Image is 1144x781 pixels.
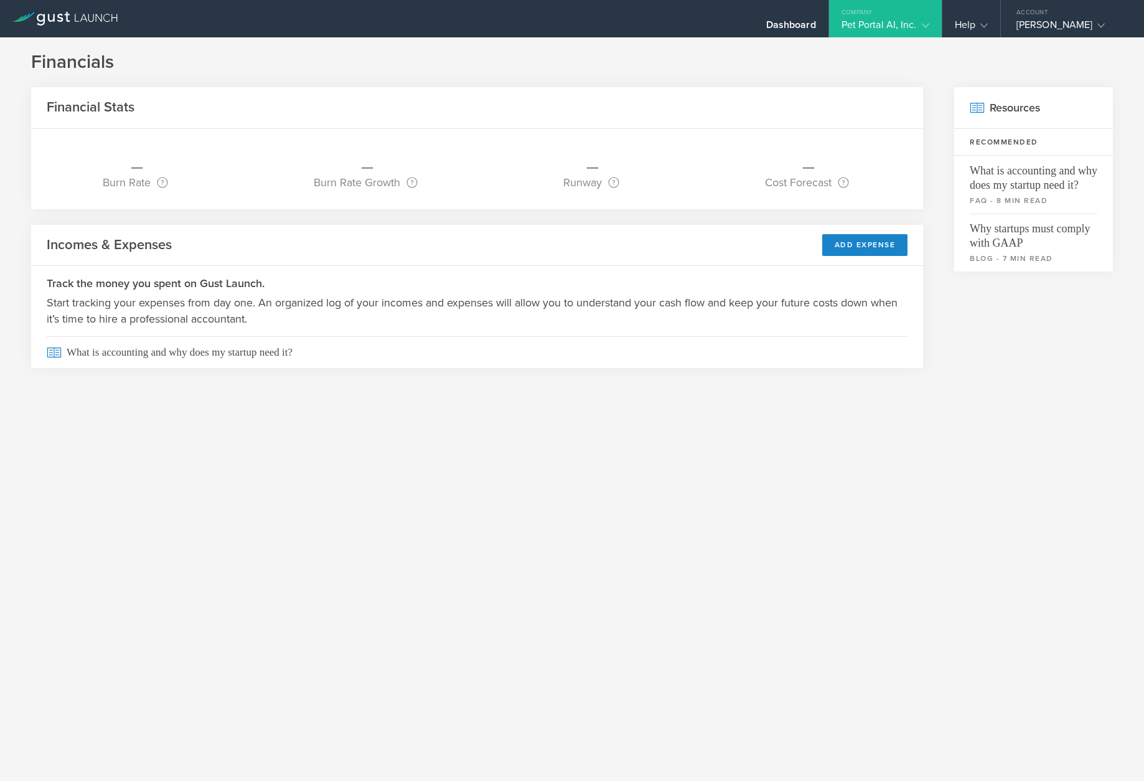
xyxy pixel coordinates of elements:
[970,195,1097,206] small: FAQ - 8 min read
[31,50,1113,75] h1: Financials
[970,156,1097,192] span: What is accounting and why does my startup need it?
[314,148,421,174] div: _
[1016,19,1122,37] div: [PERSON_NAME]
[1082,721,1144,781] iframe: Chat Widget
[563,174,619,191] div: Runway
[970,253,1097,264] small: blog - 7 min read
[563,148,622,174] div: _
[314,174,418,191] div: Burn Rate Growth
[955,19,988,37] div: Help
[765,148,852,174] div: _
[954,129,1113,156] h3: Recommended
[103,174,168,191] div: Burn Rate
[47,295,907,327] p: Start tracking your expenses from day one. An organized log of your incomes and expenses will all...
[954,214,1113,272] a: Why startups must comply with GAAPblog - 7 min read
[31,336,923,368] a: What is accounting and why does my startup need it?
[954,156,1113,214] a: What is accounting and why does my startup need it?FAQ - 8 min read
[47,336,907,368] span: What is accounting and why does my startup need it?
[842,19,929,37] div: Pet Portal AI, Inc.
[954,87,1113,129] h2: Resources
[766,19,816,37] div: Dashboard
[103,148,171,174] div: _
[47,236,172,254] h2: Incomes & Expenses
[970,214,1097,250] span: Why startups must comply with GAAP
[765,174,849,191] div: Cost Forecast
[822,234,908,256] button: Add Expense
[47,275,907,291] h3: Track the money you spent on Gust Launch.
[47,98,134,116] h2: Financial Stats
